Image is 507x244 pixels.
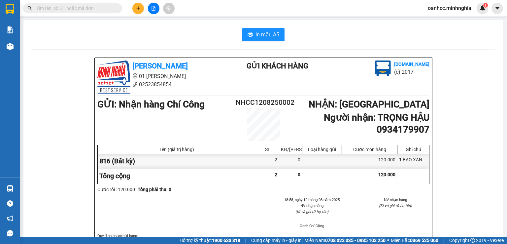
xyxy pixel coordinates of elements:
[138,187,171,192] b: Tổng phải thu: 0
[7,43,14,50] img: warehouse-icon
[7,200,13,207] span: question-circle
[391,237,438,244] span: Miền Bắc
[394,61,429,67] b: [DOMAIN_NAME]
[379,203,412,208] i: (Kí và ghi rõ họ tên)
[362,197,430,203] li: NV nhận hàng
[98,154,256,169] div: 816 (Bất kỳ)
[251,237,303,244] span: Cung cấp máy in - giấy in:
[166,6,171,11] span: aim
[344,147,395,152] div: Cước món hàng
[163,3,175,14] button: aim
[387,239,389,242] span: ⚪️
[275,172,277,177] span: 2
[443,237,444,244] span: |
[7,215,13,222] span: notification
[136,6,141,11] span: plus
[248,32,253,38] span: printer
[97,186,135,193] div: Cước rồi : 120.000
[298,172,300,177] span: 0
[255,30,279,39] span: In mẫu A5
[278,203,346,209] li: NV nhận hàng
[278,197,346,203] li: 18:58, ngày 12 tháng 08 năm 2025
[258,147,277,152] div: SL
[483,3,488,8] sup: 1
[97,99,205,110] b: GỬI : Nhận hàng Chí Công
[304,147,340,152] div: Loại hàng gửi
[97,61,130,94] img: logo.jpg
[245,237,246,244] span: |
[180,237,240,244] span: Hỗ trợ kỹ thuật:
[324,112,429,135] b: Người nhận : TRỌNG HẬU 0934179907
[325,238,386,243] strong: 0708 023 035 - 0935 103 250
[394,68,429,76] li: (c) 2017
[247,62,308,70] b: Gửi khách hàng
[97,72,220,80] li: 01 [PERSON_NAME]
[97,80,220,89] li: 02523854854
[422,4,477,12] span: oanhcc.minhnghia
[27,6,32,11] span: search
[410,238,438,243] strong: 0369 525 060
[397,154,429,169] div: 1 BAO XANH 1 CỤC ĐEN -QÁO
[148,3,159,14] button: file-add
[281,147,300,152] div: KG/[PERSON_NAME]
[480,5,486,11] img: icon-new-feature
[242,28,285,41] button: printerIn mẫu A5
[236,97,291,108] h2: NHCC1208250002
[378,172,395,177] span: 120.000
[484,3,487,8] span: 1
[491,3,503,14] button: caret-down
[342,154,397,169] div: 120.000
[132,3,144,14] button: plus
[99,147,254,152] div: Tên (giá trị hàng)
[375,61,391,76] img: logo.jpg
[212,238,240,243] strong: 1900 633 818
[6,4,14,14] img: logo-vxr
[7,185,14,192] img: warehouse-icon
[309,99,429,110] b: NHẬN : [GEOGRAPHIC_DATA]
[36,5,114,12] input: Tìm tên, số ĐT hoặc mã đơn
[132,82,138,87] span: phone
[470,238,475,243] span: copyright
[132,62,188,70] b: [PERSON_NAME]
[7,26,14,33] img: solution-icon
[295,209,328,214] i: (Kí và ghi rõ họ tên)
[494,5,500,11] span: caret-down
[7,230,13,236] span: message
[279,154,302,169] div: 0
[278,223,346,229] li: Oanh Chí Công
[256,154,279,169] div: 2
[132,73,138,79] span: environment
[99,172,130,180] span: Tổng cộng
[399,147,427,152] div: Ghi chú
[151,6,156,11] span: file-add
[304,237,386,244] span: Miền Nam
